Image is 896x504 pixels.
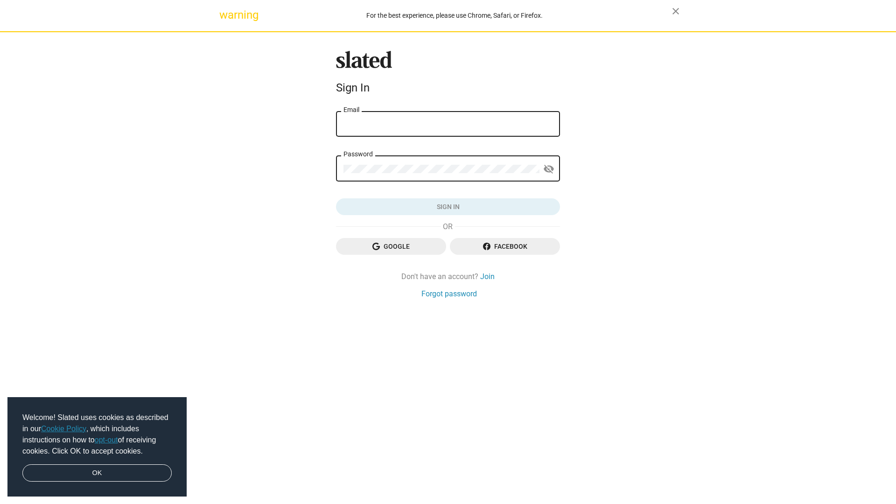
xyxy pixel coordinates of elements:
a: Join [480,272,495,281]
div: For the best experience, please use Chrome, Safari, or Firefox. [237,9,672,22]
span: Google [343,238,439,255]
a: Forgot password [421,289,477,299]
span: Welcome! Slated uses cookies as described in our , which includes instructions on how to of recei... [22,412,172,457]
mat-icon: close [670,6,681,17]
span: Facebook [457,238,553,255]
sl-branding: Sign In [336,51,560,98]
a: opt-out [95,436,118,444]
button: Facebook [450,238,560,255]
div: cookieconsent [7,397,187,497]
mat-icon: warning [219,9,231,21]
button: Google [336,238,446,255]
button: Show password [539,160,558,179]
a: dismiss cookie message [22,464,172,482]
div: Don't have an account? [336,272,560,281]
mat-icon: visibility_off [543,162,554,176]
a: Cookie Policy [41,425,86,433]
div: Sign In [336,81,560,94]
